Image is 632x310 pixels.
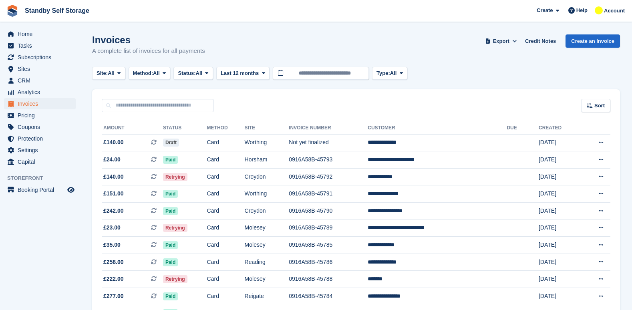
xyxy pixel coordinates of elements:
span: Home [18,28,66,40]
td: 0916A58B-45786 [289,254,368,271]
button: Status: All [173,67,213,80]
a: menu [4,28,76,40]
p: A complete list of invoices for all payments [92,46,205,56]
td: Card [207,271,245,288]
span: Paid [163,258,178,266]
th: Invoice Number [289,122,368,135]
td: [DATE] [539,185,580,203]
span: £140.00 [103,173,124,181]
span: All [390,69,397,77]
a: menu [4,184,76,195]
span: Paid [163,241,178,249]
span: Invoices [18,98,66,109]
span: £35.00 [103,241,121,249]
td: Molesey [245,271,289,288]
span: Coupons [18,121,66,133]
span: Storefront [7,174,80,182]
td: [DATE] [539,288,580,305]
td: [DATE] [539,134,580,151]
td: Worthing [245,134,289,151]
td: Card [207,237,245,254]
span: Subscriptions [18,52,66,63]
a: Standby Self Storage [22,4,93,17]
span: Type: [376,69,390,77]
td: Card [207,203,245,220]
span: CRM [18,75,66,86]
span: £242.00 [103,207,124,215]
td: [DATE] [539,219,580,237]
td: Molesey [245,237,289,254]
button: Type: All [372,67,407,80]
td: Card [207,168,245,185]
span: Retrying [163,275,187,283]
th: Due [507,122,539,135]
span: Paid [163,207,178,215]
span: Settings [18,145,66,156]
a: menu [4,98,76,109]
a: menu [4,156,76,167]
span: Paid [163,190,178,198]
td: 0916A58B-45793 [289,151,368,169]
span: £140.00 [103,138,124,147]
button: Site: All [92,67,125,80]
span: All [153,69,160,77]
span: Create [537,6,553,14]
span: £23.00 [103,223,121,232]
td: 0916A58B-45785 [289,237,368,254]
td: 0916A58B-45784 [289,288,368,305]
h1: Invoices [92,34,205,45]
a: menu [4,87,76,98]
a: menu [4,145,76,156]
button: Method: All [129,67,171,80]
td: Reigate [245,288,289,305]
span: Export [493,37,509,45]
a: Create an Invoice [566,34,620,48]
td: 0916A58B-45790 [289,203,368,220]
th: Site [245,122,289,135]
span: Analytics [18,87,66,98]
button: Export [483,34,519,48]
span: £258.00 [103,258,124,266]
span: Sites [18,63,66,74]
span: Help [576,6,588,14]
td: Card [207,151,245,169]
span: Booking Portal [18,184,66,195]
td: 0916A58B-45792 [289,168,368,185]
span: Site: [97,69,108,77]
span: Method: [133,69,153,77]
td: Card [207,185,245,203]
span: All [108,69,115,77]
td: Croydon [245,168,289,185]
span: Sort [594,102,605,110]
span: Pricing [18,110,66,121]
img: Glenn Fisher [595,6,603,14]
span: £277.00 [103,292,124,300]
span: £151.00 [103,189,124,198]
td: 0916A58B-45789 [289,219,368,237]
td: [DATE] [539,254,580,271]
a: menu [4,63,76,74]
a: Preview store [66,185,76,195]
span: Account [604,7,625,15]
span: Retrying [163,173,187,181]
span: Capital [18,156,66,167]
td: Card [207,254,245,271]
th: Customer [368,122,507,135]
td: 0916A58B-45791 [289,185,368,203]
button: Last 12 months [216,67,270,80]
span: Status: [178,69,195,77]
td: Reading [245,254,289,271]
a: menu [4,75,76,86]
span: Last 12 months [221,69,259,77]
td: Horsham [245,151,289,169]
span: Draft [163,139,179,147]
a: Credit Notes [522,34,559,48]
th: Method [207,122,245,135]
a: menu [4,52,76,63]
span: Retrying [163,224,187,232]
span: Tasks [18,40,66,51]
td: Worthing [245,185,289,203]
td: Not yet finalized [289,134,368,151]
a: menu [4,133,76,144]
span: £222.00 [103,275,124,283]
